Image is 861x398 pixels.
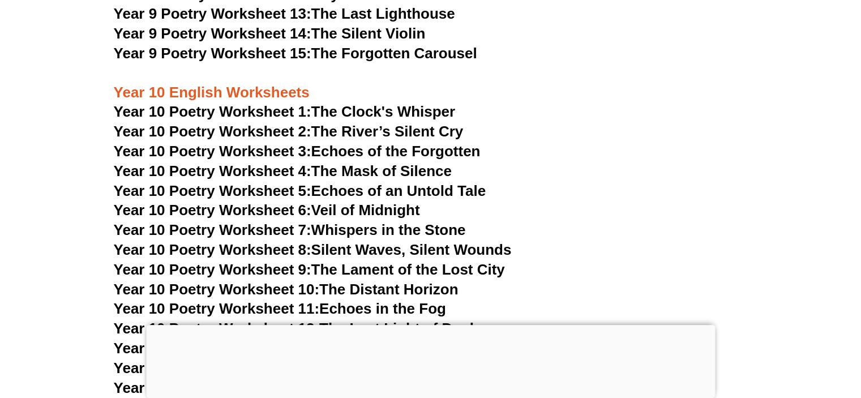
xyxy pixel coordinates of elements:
[114,320,478,337] a: Year 10 Poetry Worksheet 12:The Last Light of Dusk
[114,182,311,199] span: Year 10 Poetry Worksheet 5:
[114,340,512,357] a: Year 10 Poetry Worksheet 13:Whispers of the Overgrown
[114,5,311,22] span: Year 9 Poetry Worksheet 13:
[114,143,481,160] a: Year 10 Poetry Worksheet 3:Echoes of the Forgotten
[114,202,420,219] a: Year 10 Poetry Worksheet 6:Veil of Midnight
[114,379,320,396] span: Year 10 Poetry Worksheet 15:
[114,45,477,62] a: Year 9 Poetry Worksheet 15:The Forgotten Carousel
[114,25,426,42] a: Year 9 Poetry Worksheet 14:The Silent Violin
[114,221,466,238] a: Year 10 Poetry Worksheet 7:Whispers in the Stone
[114,261,505,278] a: Year 10 Poetry Worksheet 9:The Lament of the Lost City
[114,281,459,298] a: Year 10 Poetry Worksheet 10:The Distant Horizon
[114,340,320,357] span: Year 10 Poetry Worksheet 13:
[114,123,464,140] a: Year 10 Poetry Worksheet 2:The River’s Silent Cry
[146,325,715,395] iframe: Advertisement
[114,64,748,102] h3: Year 10 English Worksheets
[114,202,311,219] span: Year 10 Poetry Worksheet 6:
[114,182,486,199] a: Year 10 Poetry Worksheet 5:Echoes of an Untold Tale
[114,162,311,179] span: Year 10 Poetry Worksheet 4:
[114,360,509,376] a: Year 10 Poetry Worksheet 14:Echoes of the Ancient Path
[114,300,446,317] a: Year 10 Poetry Worksheet 11:Echoes in the Fog
[114,379,468,396] a: Year 10 Poetry Worksheet 15:Fragments of Silence
[114,162,452,179] a: Year 10 Poetry Worksheet 4:The Mask of Silence
[804,344,861,398] iframe: Chat Widget
[114,25,311,42] span: Year 9 Poetry Worksheet 14:
[114,103,311,120] span: Year 10 Poetry Worksheet 1:
[114,5,455,22] a: Year 9 Poetry Worksheet 13:The Last Lighthouse
[114,143,311,160] span: Year 10 Poetry Worksheet 3:
[114,241,311,258] span: Year 10 Poetry Worksheet 8:
[114,241,512,258] a: Year 10 Poetry Worksheet 8:Silent Waves, Silent Wounds
[114,261,311,278] span: Year 10 Poetry Worksheet 9:
[114,360,320,376] span: Year 10 Poetry Worksheet 14:
[114,300,320,317] span: Year 10 Poetry Worksheet 11:
[114,320,320,337] span: Year 10 Poetry Worksheet 12:
[114,45,311,62] span: Year 9 Poetry Worksheet 15:
[114,103,456,120] a: Year 10 Poetry Worksheet 1:The Clock's Whisper
[114,221,311,238] span: Year 10 Poetry Worksheet 7:
[114,281,320,298] span: Year 10 Poetry Worksheet 10:
[114,123,311,140] span: Year 10 Poetry Worksheet 2:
